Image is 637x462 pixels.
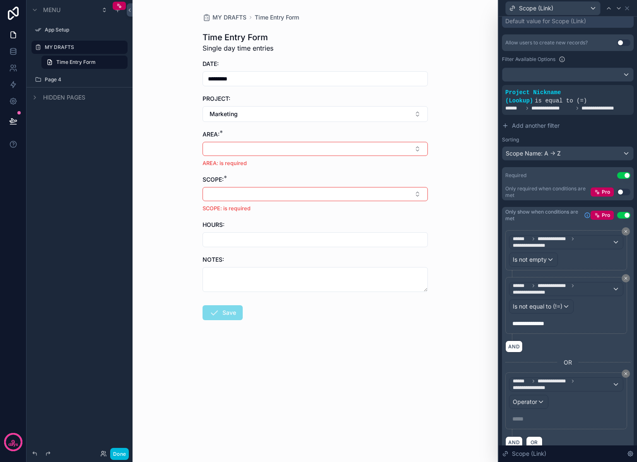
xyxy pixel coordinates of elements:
[602,212,610,219] span: Pro
[513,255,547,264] span: Is not empty
[505,89,561,104] span: Project Nickname (Lookup)
[110,448,129,460] button: Done
[203,43,273,53] span: Single day time entries
[45,44,123,51] label: MY DRAFTS
[203,131,220,138] span: AREA:
[203,106,428,122] button: Select Button
[203,256,224,263] span: NOTES:
[45,27,123,33] label: App Setup
[502,136,519,143] label: Sorting
[255,13,299,22] a: Time Entry Form
[45,76,123,83] label: Page 4
[509,395,548,409] button: Operator
[526,436,543,448] button: OR
[509,253,558,267] button: Is not empty
[203,159,428,167] p: AREA: is required
[56,59,96,66] span: Time Entry Form
[512,450,546,458] span: Scope (Link)
[505,340,523,353] button: AND
[513,398,537,405] span: Operator
[212,13,246,22] span: MY DRAFTS
[8,441,18,448] p: days
[203,13,246,22] a: MY DRAFTS
[203,204,428,212] p: SCOPE: is required
[502,118,634,133] button: Add another filter
[502,147,633,160] div: Scope Name: A -> Z
[210,110,238,118] span: Marketing
[535,97,587,104] span: is equal to (=)
[11,438,15,446] p: 9
[203,176,224,183] span: SCOPE:
[505,209,581,222] span: Only show when conditions are met
[203,221,224,228] span: HOURS:
[505,185,591,199] div: Only required when conditions are met
[203,32,273,43] h1: Time Entry Form
[512,122,560,130] span: Add another filter
[203,95,230,102] span: PROJECT:
[519,4,553,12] span: Scope (Link)
[602,189,610,195] span: Pro
[502,146,634,160] button: Scope Name: A -> Z
[513,302,562,311] span: Is not equal to (!=)
[505,1,601,15] button: Scope (Link)
[41,56,128,69] a: Time Entry Form
[203,142,428,156] button: Select Button
[505,436,523,448] button: AND
[43,93,85,102] span: Hidden pages
[505,39,588,46] div: Allow users to create new records?
[502,56,555,63] label: Filter Available Options
[505,172,526,179] div: Required
[564,358,572,367] span: OR
[509,299,574,314] button: Is not equal to (!=)
[43,6,60,14] span: Menu
[505,17,586,25] div: Default value for Scope (Link)
[529,439,540,445] span: OR
[203,187,428,201] button: Select Button
[203,60,219,67] span: DATE:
